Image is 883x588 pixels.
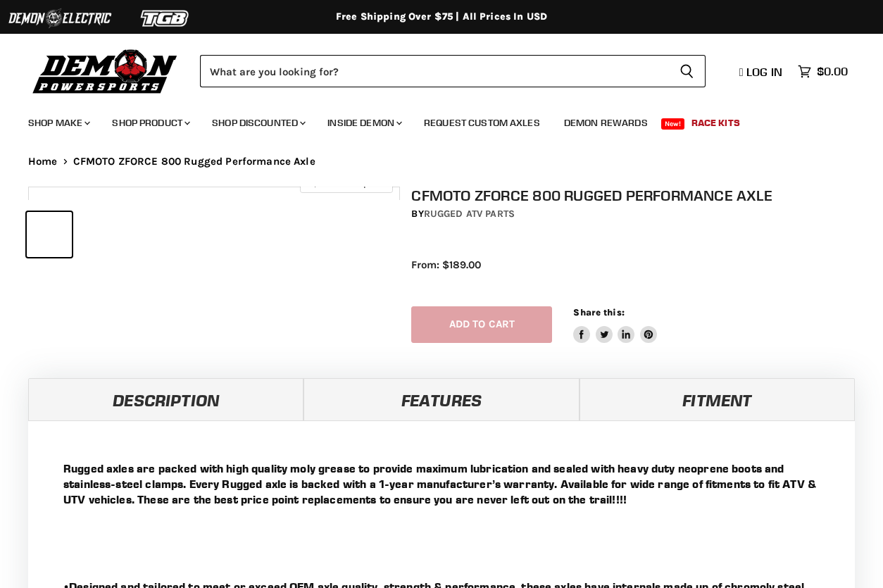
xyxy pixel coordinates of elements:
a: Demon Rewards [553,108,658,137]
button: Search [668,55,706,87]
aside: Share this: [573,306,657,344]
a: Shop Product [101,108,199,137]
a: Features [303,378,579,420]
p: Rugged axles are packed with high quality moly grease to provide maximum lubrication and sealed w... [63,461,820,507]
a: $0.00 [791,61,855,82]
img: TGB Logo 2 [113,5,218,32]
h1: CFMOTO ZFORCE 800 Rugged Performance Axle [411,187,866,204]
img: Demon Powersports [28,46,182,96]
span: CFMOTO ZFORCE 800 Rugged Performance Axle [73,156,315,168]
a: Home [28,156,58,168]
a: Description [28,378,303,420]
input: Search [200,55,668,87]
button: IMAGE thumbnail [27,212,72,257]
span: From: $189.00 [411,258,481,271]
a: Rugged ATV Parts [424,208,515,220]
form: Product [200,55,706,87]
a: Fitment [580,378,855,420]
ul: Main menu [18,103,844,137]
span: $0.00 [817,65,848,78]
span: Share this: [573,307,624,318]
a: Log in [733,65,791,78]
span: Log in [746,65,782,79]
span: New! [661,118,685,130]
img: Demon Electric Logo 2 [7,5,113,32]
a: Race Kits [681,108,751,137]
a: Shop Make [18,108,99,137]
a: Inside Demon [317,108,411,137]
a: Request Custom Axles [413,108,551,137]
span: Click to expand [307,177,385,188]
a: Shop Discounted [201,108,314,137]
div: by [411,206,866,222]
